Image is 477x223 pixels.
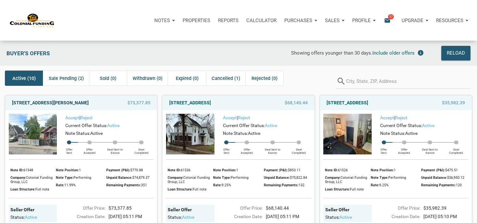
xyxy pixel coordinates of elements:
img: 575562 [323,114,372,154]
div: Deal Sent to Escrow [416,144,444,154]
span: 61536 [181,168,190,172]
span: 9.25% [379,183,389,187]
span: 120 [456,183,462,187]
div: Offer Accepted [393,144,416,154]
i: email [383,17,391,24]
span: Withdrawn (0) [133,74,162,82]
span: $36,950.12 [447,176,464,180]
span: Note Position: [371,168,394,172]
span: Remaining Payments: [106,183,141,187]
p: Purchases [284,18,312,23]
div: Deal Completed [287,144,311,154]
div: [DATE] 05:10 PM [420,213,472,220]
span: Note Status: [223,131,248,136]
span: Company: [168,176,183,180]
div: Rejected (0) [245,71,283,86]
span: Unpaid Balance: [264,176,290,180]
div: $73,377.85 [105,205,157,212]
div: [DATE] 05:11 PM [105,213,157,220]
span: Note Position: [213,168,236,172]
div: Reload [447,49,465,58]
a: Accept [223,115,237,120]
span: Payment (P&I): [264,168,288,172]
p: Notes [154,18,170,23]
span: Expired (0) [176,74,199,82]
a: [STREET_ADDRESS][PERSON_NAME] [12,99,89,107]
span: | [380,115,407,120]
img: NoteUnlimited [10,13,55,28]
button: Resources [432,11,472,30]
span: Unpaid Balance: [106,176,132,180]
span: Sale Pending (2) [49,74,84,82]
span: Remaining Payments: [421,183,456,187]
span: Payment (P&I): [106,168,130,172]
span: | [65,115,93,120]
span: $70,822.84 [290,176,307,180]
button: Upgrade [398,11,432,30]
p: Upgrade [402,18,423,23]
span: Sold (0) [100,74,116,82]
button: Reload [441,46,471,60]
p: Properties [183,18,210,23]
div: Buyer's Offers [3,46,144,60]
span: Company: [10,176,26,180]
a: Reject [238,115,250,120]
img: 576881 [166,114,214,154]
span: Note Status: [380,131,405,136]
span: Note Type: [371,176,388,180]
span: Colonial Funding Group, LLC [10,176,53,184]
p: Sales [325,18,340,23]
p: Resources [436,18,463,23]
span: active [25,215,37,220]
img: 576834 [9,114,57,154]
span: Colonial Funding Group, LLC [168,176,210,184]
span: 61526 [338,168,348,172]
span: Status: [325,215,340,220]
a: Accept [380,115,394,120]
input: City, State, ZIP, Address [346,74,471,89]
a: Profile [348,11,380,30]
span: Cancelled (1) [212,74,240,82]
span: 1 [236,168,238,172]
span: 351 [141,183,147,187]
span: $74,879.37 [132,176,149,180]
div: Deal Completed [129,144,154,154]
button: Reports [214,11,242,30]
div: Seller Offer [10,207,55,213]
span: Status: [168,215,182,220]
a: Calculator [242,11,280,30]
span: Full note [350,187,364,191]
span: $853.11 [288,168,301,172]
i: search [336,74,346,89]
span: Rejected (0) [251,74,277,82]
span: Full note [193,187,207,191]
span: 11.99% [64,183,76,187]
a: [STREET_ADDRESS] [169,99,211,107]
span: Note Status: [65,131,90,136]
div: $68,140.44 [263,205,314,212]
span: Company: [325,176,341,180]
div: Offer Price: [211,205,263,212]
span: Full note [35,187,49,191]
span: Rate: [213,183,222,187]
a: Sales [321,11,348,30]
div: Creation Date: [368,213,420,220]
span: Note Position: [56,168,79,172]
span: Active [405,131,418,136]
span: Include older offers [372,50,415,56]
p: Reports [218,18,238,23]
a: Reject [395,115,407,120]
span: Payment (P&I): [421,168,445,172]
div: Deal Sent to Escrow [258,144,287,154]
span: Active (10) [12,74,36,82]
span: $73,377.85 [127,99,150,107]
a: Reject [80,115,93,120]
span: | [223,115,250,120]
span: Loan Structure: [325,187,350,191]
div: Offer Sent [218,144,235,154]
div: Sold (0) [89,71,127,86]
div: Cancelled (1) [206,71,245,86]
span: $770.88 [130,168,143,172]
